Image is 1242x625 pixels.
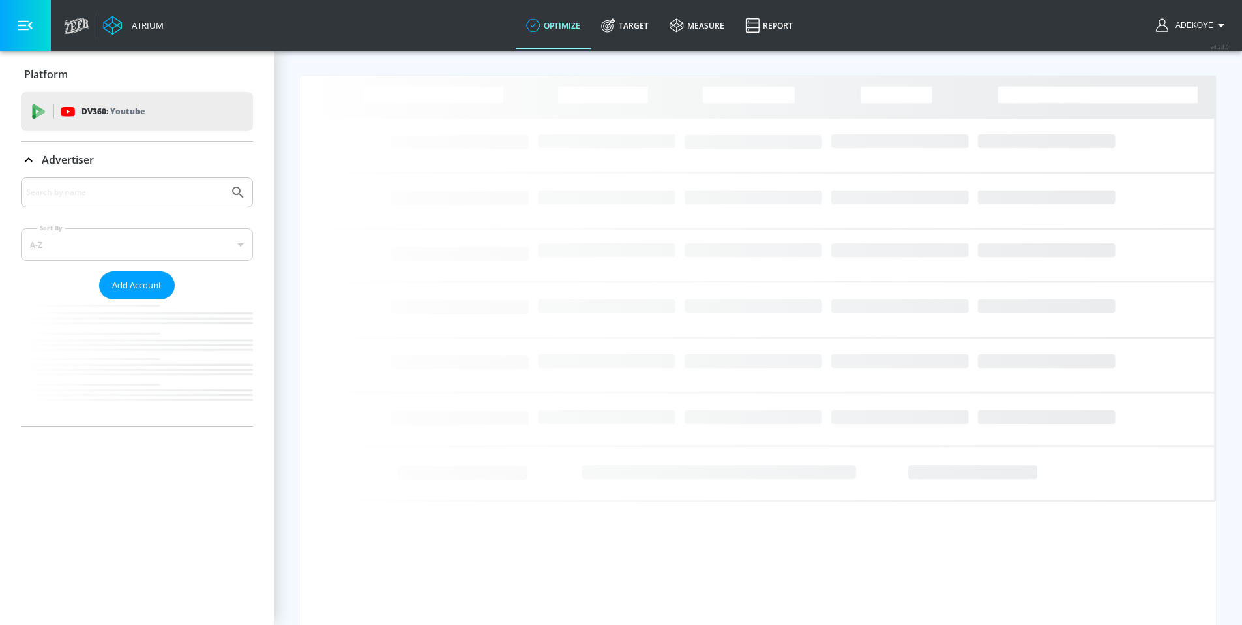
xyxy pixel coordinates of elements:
label: Sort By [37,224,65,232]
p: Platform [24,67,68,82]
button: Add Account [99,271,175,299]
span: Add Account [112,278,162,293]
p: DV360: [81,104,145,119]
span: v 4.28.0 [1211,43,1229,50]
div: DV360: Youtube [21,92,253,131]
nav: list of Advertiser [21,299,253,426]
span: login as: adekoye.oladapo@zefr.com [1170,21,1213,30]
div: A-Z [21,228,253,261]
a: measure [659,2,735,49]
p: Advertiser [42,153,94,167]
p: Youtube [110,104,145,118]
a: Target [591,2,659,49]
div: Atrium [126,20,164,31]
a: Report [735,2,803,49]
div: Advertiser [21,177,253,426]
a: Atrium [103,16,164,35]
div: Advertiser [21,142,253,178]
div: Platform [21,56,253,93]
a: optimize [516,2,591,49]
input: Search by name [26,184,224,201]
button: Adekoye [1156,18,1229,33]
